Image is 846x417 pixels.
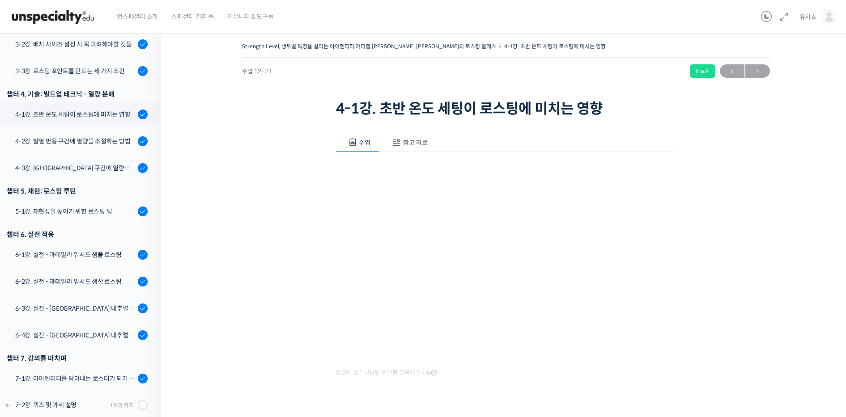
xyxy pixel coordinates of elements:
div: 챕터 4. 기술: 빌드업 테크닉 - 열량 분배 [7,88,148,100]
a: 대화 [59,283,115,306]
a: ←이전 [720,64,744,78]
div: 6-2강. 실전 - 과테말라 워시드 생산 로스팅 [15,277,135,286]
div: 3-2강. 배치 사이즈 설정 시 꼭 고려해야할 것들 [15,39,135,49]
span: 홈 [28,297,34,304]
a: 다음→ [745,64,770,78]
div: 1개의 퀴즈 [110,401,133,409]
div: 5-1강. 재현성을 높이기 위한 로스팅 팁 [15,206,135,216]
div: 완료함 [690,64,715,78]
span: 영상이 끊기신다면 여기를 클릭해주세요 [336,369,437,376]
div: 챕터 7. 강의를 마치며 [7,352,148,364]
div: 6-3강. 실전 - [GEOGRAPHIC_DATA] 내추럴 샘플 로스팅 [15,303,135,313]
span: 유지호 [799,13,816,21]
h1: 4-1강. 초반 온도 세팅이 로스팅에 미치는 영향 [336,100,676,117]
div: 4-3강. [GEOGRAPHIC_DATA] 구간에 열량을 조절하는 방법 [15,163,135,173]
span: ← [720,65,744,77]
span: 참고 자료 [403,139,428,147]
div: 7-1강. 아이덴티티를 담아내는 로스터가 되기 위해 [15,374,135,383]
div: 챕터 5. 재현: 로스팅 루틴 [7,185,148,197]
div: 3-3강. 로스팅 포인트를 만드는 세 가지 조건 [15,66,135,76]
span: → [745,65,770,77]
div: 7-2강. 퀴즈 및 과제 설명 [15,400,107,410]
a: 4-1강. 초반 온도 세팅이 로스팅에 미치는 영향 [504,43,606,50]
a: Strength Level, 생두별 특징을 살리는 아이덴티티 커피랩 [PERSON_NAME] [PERSON_NAME]의 로스팅 클래스 [242,43,496,50]
span: 대화 [82,297,93,304]
div: 6-1강. 실전 - 과테말라 워시드 샘플 로스팅 [15,250,135,260]
div: 6-4강. 실전 - [GEOGRAPHIC_DATA] 내추럴 생산 로스팅 [15,330,135,340]
div: 4-2강. 발열 반응 구간에 열량을 조절하는 방법 [15,136,135,146]
span: 설정 [138,297,149,304]
div: 4-1강. 초반 온도 세팅이 로스팅에 미치는 영향 [15,110,135,119]
span: / 21 [261,67,272,75]
div: 챕터 6. 실전 적용 [7,228,148,240]
a: 설정 [115,283,172,306]
span: 수업 12 [242,68,272,74]
span: 수업 [359,139,370,147]
a: 홈 [3,283,59,306]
